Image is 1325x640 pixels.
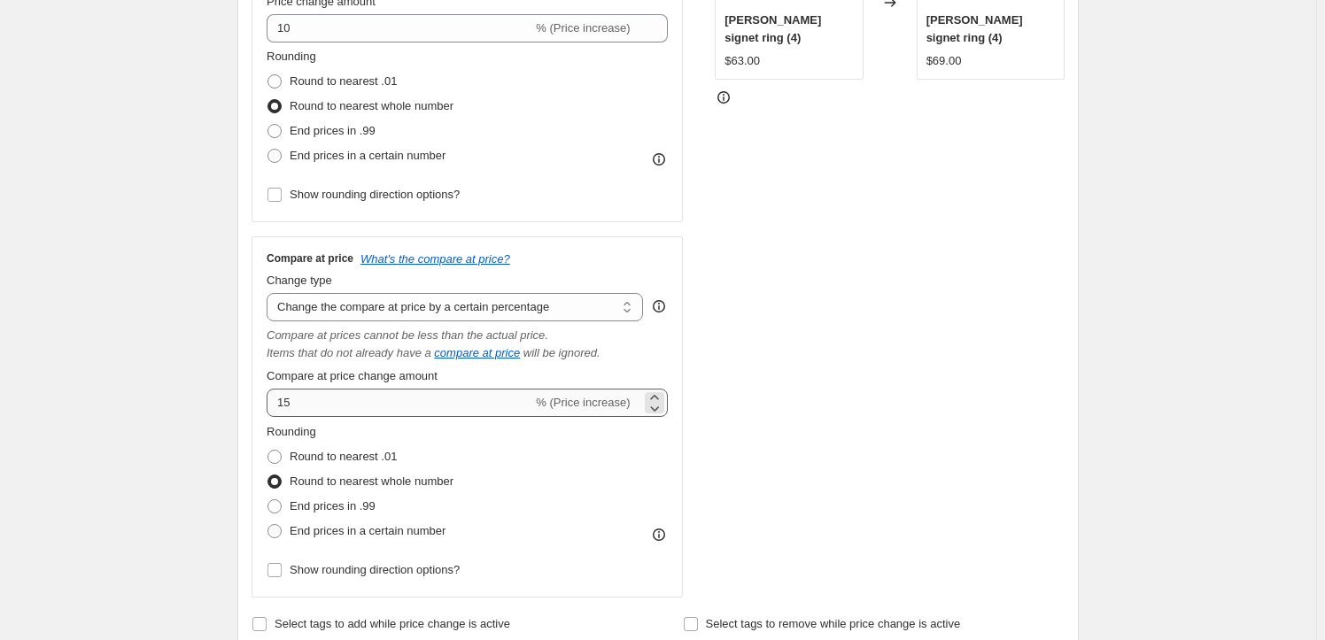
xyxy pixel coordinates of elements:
span: Select tags to add while price change is active [275,617,510,630]
span: Show rounding direction options? [290,188,460,201]
span: End prices in a certain number [290,524,446,537]
span: Show rounding direction options? [290,563,460,576]
span: End prices in .99 [290,124,376,137]
span: Round to nearest whole number [290,99,453,112]
i: will be ignored. [523,346,601,359]
input: -15 [267,14,532,42]
h3: Compare at price [267,251,353,266]
span: Round to nearest .01 [290,450,397,463]
i: Items that do not already have a [267,346,431,359]
span: [PERSON_NAME] signet ring (4) [926,13,1023,44]
button: What's the compare at price? [360,252,510,266]
input: -15 [267,389,532,417]
div: $69.00 [926,52,962,70]
span: [PERSON_NAME] signet ring (4) [724,13,821,44]
span: Rounding [267,50,316,63]
span: % (Price increase) [536,21,630,35]
span: End prices in .99 [290,499,376,513]
span: Round to nearest whole number [290,474,453,488]
span: % (Price increase) [536,396,630,409]
span: Select tags to remove while price change is active [706,617,961,630]
span: Rounding [267,425,316,438]
div: help [650,297,668,315]
i: Compare at prices cannot be less than the actual price. [267,328,548,342]
span: Compare at price change amount [267,369,438,382]
span: End prices in a certain number [290,149,446,162]
div: $63.00 [724,52,760,70]
span: Change type [267,274,332,287]
button: compare at price [434,346,520,359]
span: Round to nearest .01 [290,74,397,88]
